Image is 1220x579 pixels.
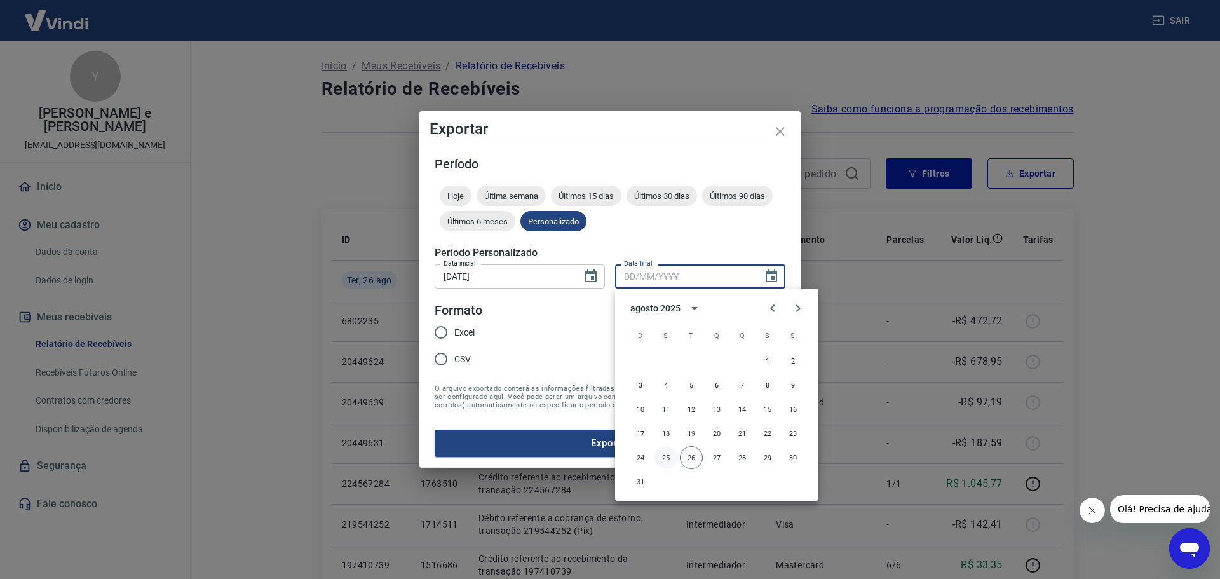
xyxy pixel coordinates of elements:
span: Últimos 15 dias [551,191,621,201]
div: Últimos 90 dias [702,186,773,206]
button: 11 [654,398,677,421]
button: 10 [629,398,652,421]
button: 23 [782,422,804,445]
span: Últimos 90 dias [702,191,773,201]
div: Últimos 30 dias [627,186,697,206]
button: 28 [731,446,754,469]
div: Últimos 15 dias [551,186,621,206]
iframe: Botão para abrir a janela de mensagens [1169,528,1210,569]
button: 5 [680,374,703,397]
span: Hoje [440,191,471,201]
input: DD/MM/YYYY [435,264,573,288]
span: Excel [454,326,475,339]
button: 17 [629,422,652,445]
button: 13 [705,398,728,421]
span: Últimos 30 dias [627,191,697,201]
button: 20 [705,422,728,445]
label: Data final [624,259,653,268]
div: Últimos 6 meses [440,211,515,231]
h4: Exportar [430,121,790,137]
button: calendar view is open, switch to year view [684,297,705,319]
button: 19 [680,422,703,445]
div: agosto 2025 [630,302,680,315]
button: 16 [782,398,804,421]
button: 9 [782,374,804,397]
button: Exportar [435,430,785,456]
button: 1 [756,350,779,372]
button: 7 [731,374,754,397]
button: 2 [782,350,804,372]
input: DD/MM/YYYY [615,264,754,288]
button: 27 [705,446,728,469]
button: Previous month [760,296,785,321]
span: sexta-feira [756,323,779,348]
span: terça-feira [680,323,703,348]
label: Data inicial [444,259,476,268]
button: 21 [731,422,754,445]
span: CSV [454,353,471,366]
div: Personalizado [520,211,586,231]
button: 22 [756,422,779,445]
button: close [765,116,796,147]
button: Choose date, selected date is 18 de ago de 2025 [578,264,604,289]
iframe: Mensagem da empresa [1110,495,1210,523]
span: segunda-feira [654,323,677,348]
button: 8 [756,374,779,397]
legend: Formato [435,301,482,320]
span: Olá! Precisa de ajuda? [8,9,107,19]
button: 3 [629,374,652,397]
span: domingo [629,323,652,348]
span: quinta-feira [731,323,754,348]
div: Hoje [440,186,471,206]
button: 24 [629,446,652,469]
button: 25 [654,446,677,469]
h5: Período [435,158,785,170]
span: sábado [782,323,804,348]
button: 29 [756,446,779,469]
button: 26 [680,446,703,469]
button: 18 [654,422,677,445]
button: Next month [785,296,811,321]
button: Choose date [759,264,784,289]
div: Última semana [477,186,546,206]
button: 30 [782,446,804,469]
span: Últimos 6 meses [440,217,515,226]
button: 14 [731,398,754,421]
h5: Período Personalizado [435,247,785,259]
button: 15 [756,398,779,421]
button: 12 [680,398,703,421]
iframe: Fechar mensagem [1080,498,1105,523]
button: 31 [629,470,652,493]
span: O arquivo exportado conterá as informações filtradas na tela anterior com exceção do período que ... [435,385,785,409]
span: Última semana [477,191,546,201]
span: Personalizado [520,217,586,226]
span: quarta-feira [705,323,728,348]
button: 4 [654,374,677,397]
button: 6 [705,374,728,397]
